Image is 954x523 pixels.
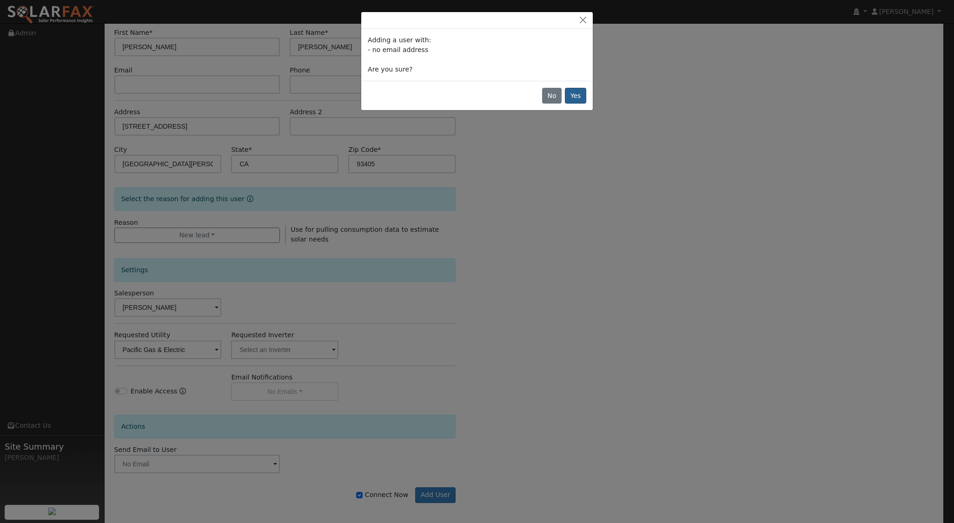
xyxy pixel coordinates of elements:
[368,46,428,53] span: - no email address
[542,88,562,104] button: No
[368,65,412,73] span: Are you sure?
[565,88,586,104] button: Yes
[576,15,590,25] button: Close
[368,36,431,44] span: Adding a user with:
